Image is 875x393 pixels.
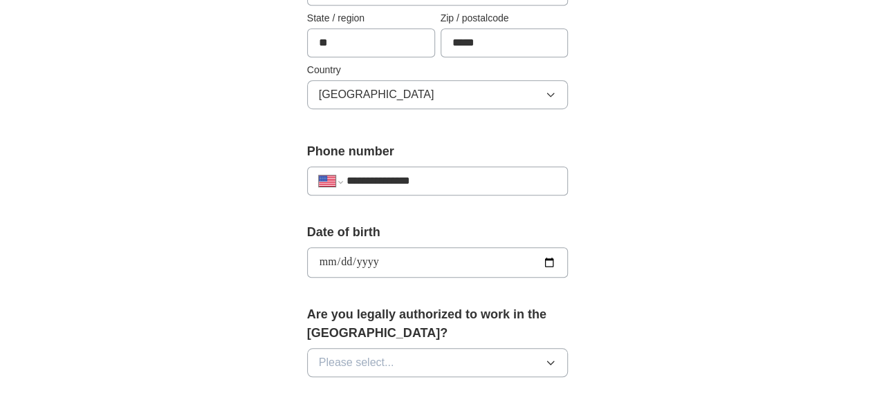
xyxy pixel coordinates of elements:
label: State / region [307,11,435,26]
label: Zip / postalcode [441,11,569,26]
button: [GEOGRAPHIC_DATA] [307,80,569,109]
button: Please select... [307,348,569,377]
label: Phone number [307,142,569,161]
label: Date of birth [307,223,569,242]
span: Please select... [319,354,394,371]
label: Country [307,63,569,77]
span: [GEOGRAPHIC_DATA] [319,86,434,103]
label: Are you legally authorized to work in the [GEOGRAPHIC_DATA]? [307,305,569,343]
